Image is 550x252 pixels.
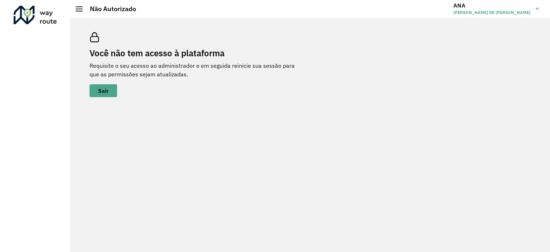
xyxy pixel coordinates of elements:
[453,9,530,16] span: [PERSON_NAME] DE [PERSON_NAME]
[90,84,117,97] button: button
[83,5,136,13] h2: Não Autorizado
[90,48,304,58] h2: Você não tem acesso à plataforma
[453,2,530,9] h3: ANA
[98,88,108,94] span: Sair
[90,61,304,79] p: Requisite o seu acesso ao administrador e em seguida reinicie sua sessão para que as permissões s...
